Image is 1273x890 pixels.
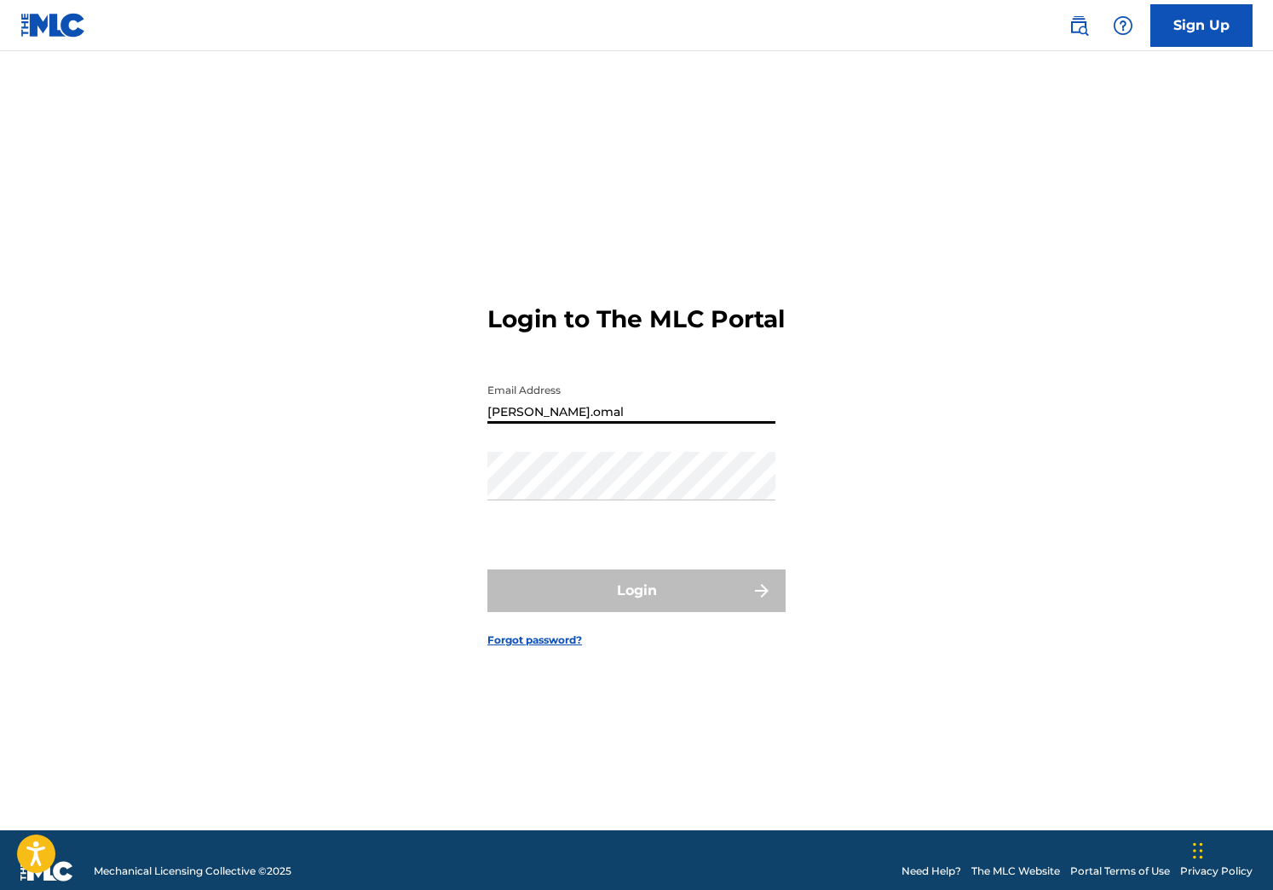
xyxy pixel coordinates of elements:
a: Forgot password? [487,633,582,648]
a: Public Search [1062,9,1096,43]
iframe: Chat Widget [1188,808,1273,890]
img: MLC Logo [20,13,86,38]
a: Need Help? [901,864,961,879]
a: Sign Up [1150,4,1253,47]
img: logo [20,861,73,881]
div: Help [1106,9,1140,43]
a: Privacy Policy [1180,864,1253,879]
div: Drag [1193,825,1203,876]
a: The MLC Website [971,864,1060,879]
img: help [1113,15,1133,36]
h3: Login to The MLC Portal [487,304,785,334]
img: search [1069,15,1089,36]
a: Portal Terms of Use [1070,864,1170,879]
span: Mechanical Licensing Collective © 2025 [94,864,291,879]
